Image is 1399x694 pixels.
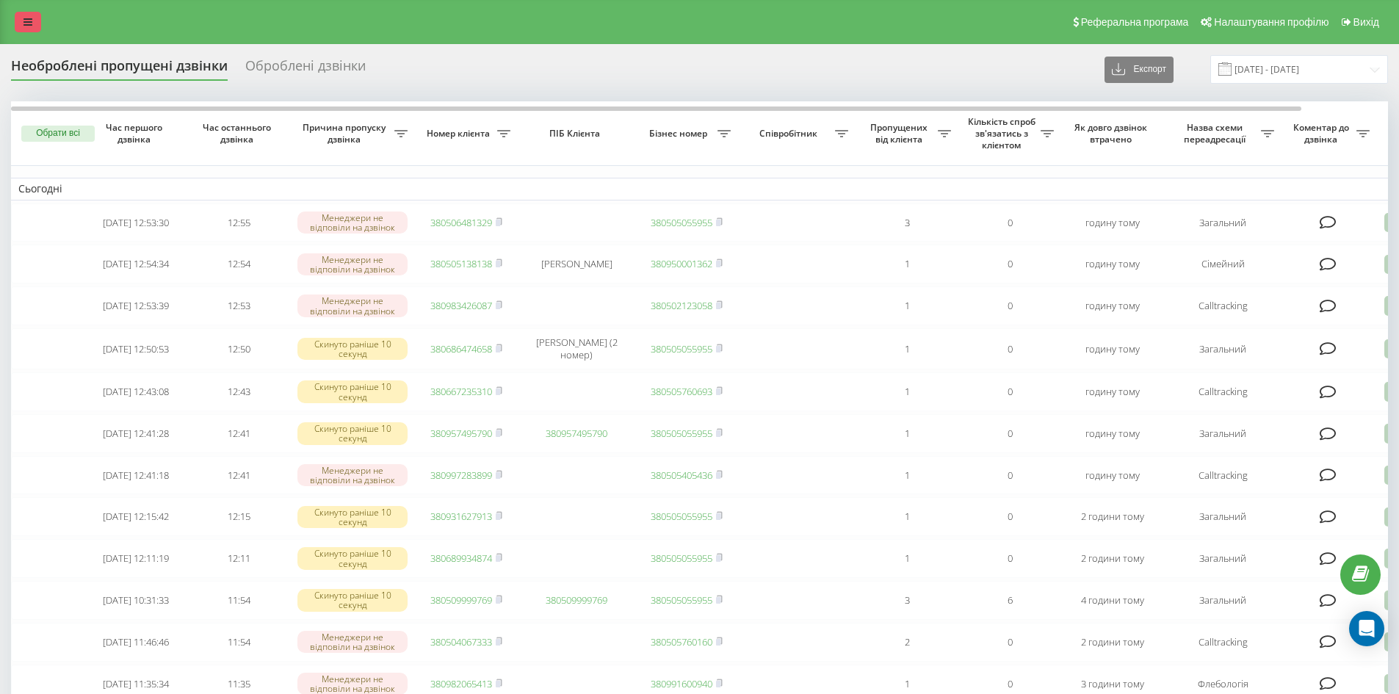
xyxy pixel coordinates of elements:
td: 2 години тому [1061,539,1164,578]
div: Скинуто раніше 10 секунд [297,547,408,569]
td: 0 [958,414,1061,453]
span: ПІБ Клієнта [530,128,623,140]
td: 2 години тому [1061,623,1164,662]
div: Менеджери не відповіли на дзвінок [297,464,408,486]
td: [DATE] 12:11:19 [84,539,187,578]
td: 1 [856,245,958,283]
a: 380504067333 [430,635,492,648]
td: 1 [856,497,958,536]
div: Open Intercom Messenger [1349,611,1384,646]
td: годину тому [1061,456,1164,495]
div: Скинуто раніше 10 секунд [297,589,408,611]
span: Час останнього дзвінка [199,122,278,145]
div: Скинуто раніше 10 секунд [297,380,408,402]
a: 380667235310 [430,385,492,398]
td: 12:43 [187,372,290,411]
td: [DATE] 12:53:30 [84,203,187,242]
td: [DATE] 10:31:33 [84,581,187,620]
span: Налаштування профілю [1214,16,1328,28]
a: 380505055955 [651,552,712,565]
td: 0 [958,497,1061,536]
td: [PERSON_NAME] (2 номер) [518,328,635,369]
span: Час першого дзвінка [96,122,176,145]
td: 11:54 [187,581,290,620]
td: Загальний [1164,414,1281,453]
a: 380957495790 [546,427,607,440]
td: Загальний [1164,581,1281,620]
td: 0 [958,623,1061,662]
a: 380506481329 [430,216,492,229]
td: Calltracking [1164,456,1281,495]
td: 3 [856,581,958,620]
td: [DATE] 12:41:18 [84,456,187,495]
span: Бізнес номер [643,128,717,140]
a: 380686474658 [430,342,492,355]
td: 2 години тому [1061,497,1164,536]
td: 12:54 [187,245,290,283]
td: [DATE] 12:54:34 [84,245,187,283]
td: 1 [856,328,958,369]
td: 0 [958,539,1061,578]
a: 380509999769 [546,593,607,607]
span: Як довго дзвінок втрачено [1073,122,1152,145]
a: 380505760160 [651,635,712,648]
div: Менеджери не відповіли на дзвінок [297,212,408,234]
td: Calltracking [1164,286,1281,325]
td: 1 [856,456,958,495]
a: 380957495790 [430,427,492,440]
div: Скинуто раніше 10 секунд [297,422,408,444]
td: 2 [856,623,958,662]
td: [DATE] 12:41:28 [84,414,187,453]
td: 12:55 [187,203,290,242]
div: Менеджери не відповіли на дзвінок [297,253,408,275]
td: 0 [958,456,1061,495]
span: Номер клієнта [422,128,497,140]
a: 380505055955 [651,216,712,229]
td: 12:41 [187,414,290,453]
td: 0 [958,245,1061,283]
a: 380931627913 [430,510,492,523]
td: 0 [958,203,1061,242]
td: 12:15 [187,497,290,536]
td: 1 [856,414,958,453]
div: Оброблені дзвінки [245,58,366,81]
a: 380505055955 [651,342,712,355]
a: 380505055955 [651,427,712,440]
td: Загальний [1164,497,1281,536]
a: 380505138138 [430,257,492,270]
td: 11:54 [187,623,290,662]
td: 3 [856,203,958,242]
div: Скинуто раніше 10 секунд [297,338,408,360]
a: 380689934874 [430,552,492,565]
td: [PERSON_NAME] [518,245,635,283]
td: Загальний [1164,203,1281,242]
td: 12:11 [187,539,290,578]
td: [DATE] 12:15:42 [84,497,187,536]
span: Співробітник [745,128,835,140]
a: 380991600940 [651,677,712,690]
td: годину тому [1061,245,1164,283]
a: 380997283899 [430,469,492,482]
button: Експорт [1105,57,1174,83]
span: Кількість спроб зв'язатись з клієнтом [966,116,1041,151]
span: Коментар до дзвінка [1289,122,1356,145]
td: Загальний [1164,539,1281,578]
a: 380950001362 [651,257,712,270]
span: Реферальна програма [1081,16,1189,28]
td: [DATE] 12:43:08 [84,372,187,411]
td: [DATE] 12:50:53 [84,328,187,369]
a: 380982065413 [430,677,492,690]
td: годину тому [1061,414,1164,453]
td: 1 [856,372,958,411]
a: 380505055955 [651,510,712,523]
a: 380505055955 [651,593,712,607]
div: Скинуто раніше 10 секунд [297,506,408,528]
span: Причина пропуску дзвінка [297,122,394,145]
span: Пропущених від клієнта [863,122,938,145]
td: 0 [958,286,1061,325]
td: Calltracking [1164,372,1281,411]
a: 380983426087 [430,299,492,312]
td: 1 [856,286,958,325]
a: 380502123058 [651,299,712,312]
span: Назва схеми переадресації [1171,122,1261,145]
